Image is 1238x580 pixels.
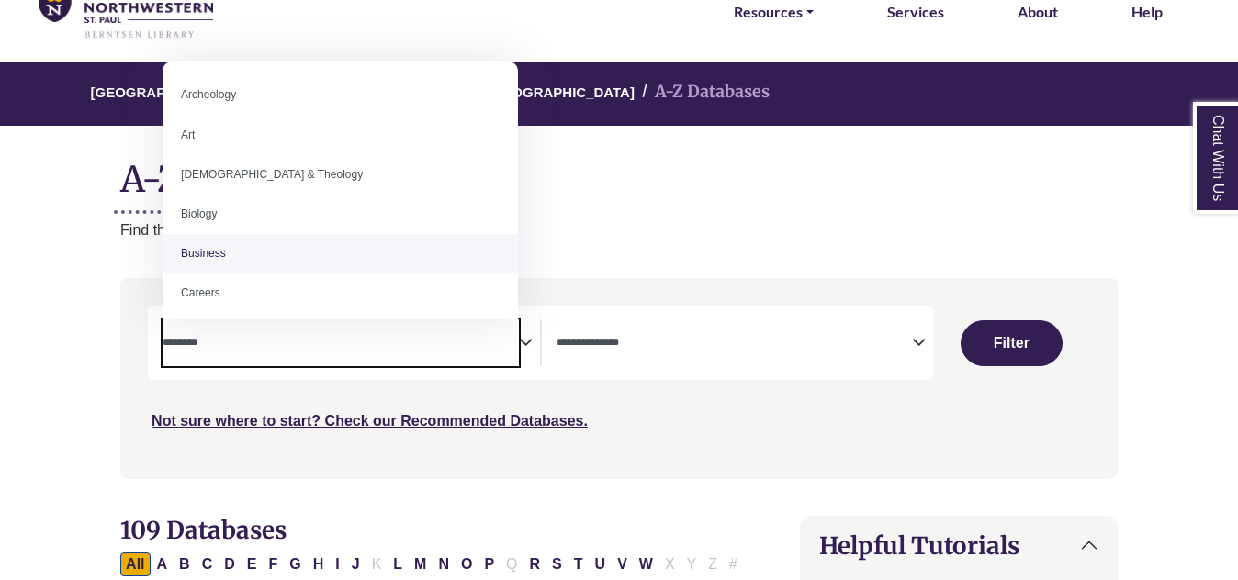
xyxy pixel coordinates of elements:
[308,552,330,576] button: Filter Results H
[120,552,150,576] button: All
[801,517,1117,574] button: Helpful Tutorials
[568,552,589,576] button: Filter Results T
[546,552,568,576] button: Filter Results S
[120,278,1118,478] nav: Search filters
[163,195,518,234] li: Biology
[120,515,287,545] span: 109 Databases
[478,552,500,576] button: Filter Results P
[174,552,196,576] button: Filter Results B
[456,552,478,576] button: Filter Results O
[152,413,588,429] a: Not sure where to start? Check our Recommended Databases.
[590,552,612,576] button: Filter Results U
[91,82,354,100] a: [GEOGRAPHIC_DATA][PERSON_NAME]
[163,337,518,351] textarea: Search
[557,337,912,351] textarea: Search
[197,552,219,576] button: Filter Results C
[120,218,1118,242] p: Find the best library databases for your research.
[120,555,745,571] div: Alpha-list to filter by first letter of database name
[120,144,1118,200] h1: A-Z Databases
[163,116,518,155] li: Art
[163,155,518,195] li: [DEMOGRAPHIC_DATA] & Theology
[635,79,770,106] li: A-Z Databases
[242,552,263,576] button: Filter Results E
[152,552,174,576] button: Filter Results A
[163,273,518,313] li: Careers
[163,234,518,273] li: Business
[219,552,241,576] button: Filter Results D
[433,552,455,576] button: Filter Results N
[409,552,432,576] button: Filter Results M
[330,552,344,576] button: Filter Results I
[388,552,408,576] button: Filter Results L
[524,552,546,576] button: Filter Results R
[263,552,283,576] button: Filter Results F
[634,552,658,576] button: Filter Results W
[961,320,1062,366] button: Submit for Search Results
[346,552,366,576] button: Filter Results J
[612,552,633,576] button: Filter Results V
[284,552,306,576] button: Filter Results G
[120,62,1118,126] nav: breadcrumb
[163,75,518,115] li: Archeology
